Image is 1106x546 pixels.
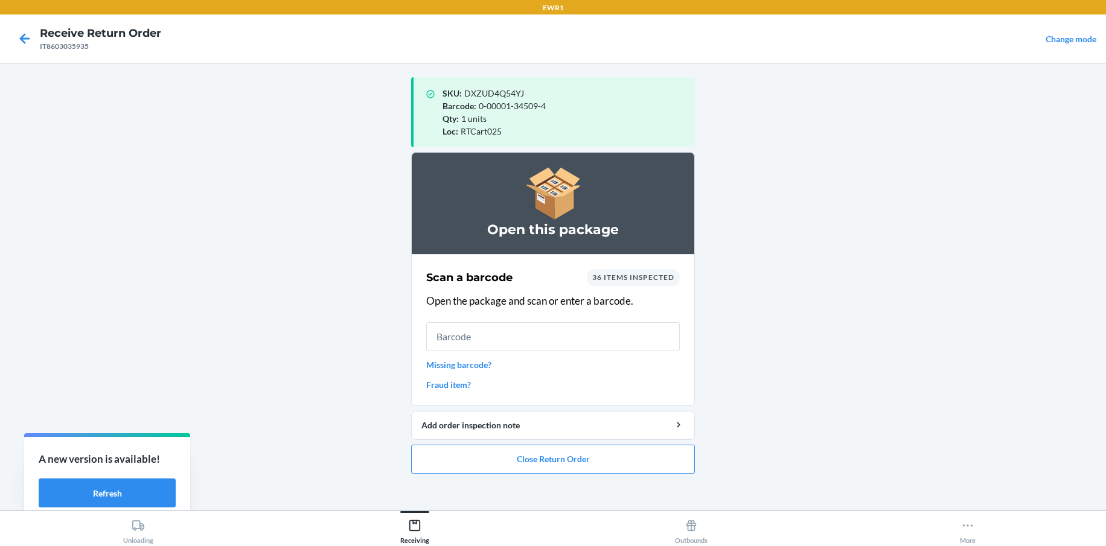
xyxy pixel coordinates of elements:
span: Barcode : [443,101,476,111]
div: IT8603035935 [40,41,161,52]
div: Add order inspection note [421,419,685,431]
div: More [960,514,976,544]
div: Outbounds [675,514,708,544]
span: 36 items inspected [592,273,674,282]
input: Barcode [426,322,680,351]
h4: Receive Return Order [40,25,161,41]
h2: Scan a barcode [426,270,513,285]
a: Fraud item? [426,378,680,391]
span: DXZUD4Q54YJ [464,88,524,98]
div: Unloading [123,514,153,544]
div: Receiving [400,514,429,544]
p: Open the package and scan or enter a barcode. [426,293,680,309]
button: Add order inspection note [411,411,695,440]
button: Receiving [276,511,553,544]
span: RTCart025 [461,126,502,136]
a: Change mode [1046,34,1096,44]
span: Qty : [443,113,459,124]
span: 0-00001-34509-4 [479,101,546,111]
button: Close Return Order [411,445,695,474]
button: Refresh [39,478,176,507]
span: 1 units [461,113,487,124]
span: Loc : [443,126,458,136]
p: A new version is available! [39,451,176,467]
button: More [830,511,1106,544]
span: SKU : [443,88,462,98]
h3: Open this package [426,220,680,240]
a: Missing barcode? [426,358,680,371]
p: EWR1 [543,2,564,13]
button: Outbounds [553,511,830,544]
